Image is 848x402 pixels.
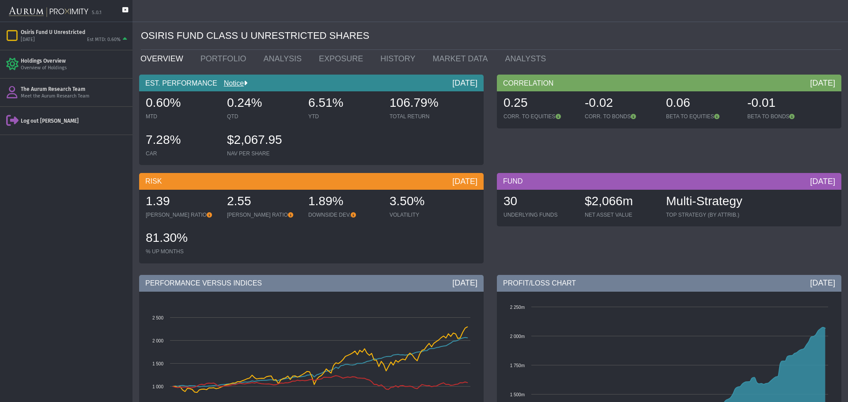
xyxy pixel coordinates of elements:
[21,117,129,124] div: Log out [PERSON_NAME]
[217,79,247,88] div: Notice
[510,305,525,310] text: 2 250m
[194,50,257,68] a: PORTFOLIO
[227,211,299,218] div: [PERSON_NAME] RATIO
[227,150,299,157] div: NAV PER SHARE
[21,57,129,64] div: Holdings Overview
[308,193,381,211] div: 1.89%
[146,131,218,150] div: 7.28%
[666,193,742,211] div: Multi-Strategy
[21,37,35,43] div: [DATE]
[227,96,262,109] span: 0.24%
[666,94,738,113] div: 0.06
[152,316,163,320] text: 2 500
[497,75,841,91] div: CORRELATION
[152,338,163,343] text: 2 000
[510,334,525,339] text: 2 000m
[747,94,820,113] div: -0.01
[666,113,738,120] div: BETA TO EQUITIES
[452,176,477,187] div: [DATE]
[139,173,484,190] div: RISK
[21,65,129,71] div: Overview of Holdings
[227,193,299,211] div: 2.55
[390,211,462,218] div: VOLATILITY
[87,37,121,43] div: Est MTD: 0.60%
[21,86,129,93] div: The Aurum Research Team
[134,50,194,68] a: OVERVIEW
[227,131,299,150] div: $2,067.95
[152,361,163,366] text: 1 500
[308,113,381,120] div: YTD
[139,75,484,91] div: EST. PERFORMANCE
[390,113,462,120] div: TOTAL RETURN
[9,2,88,22] img: Aurum-Proximity%20white.svg
[585,211,657,218] div: NET ASSET VALUE
[257,50,312,68] a: ANALYSIS
[312,50,374,68] a: EXPOSURE
[146,96,181,109] span: 0.60%
[146,193,218,211] div: 1.39
[146,150,218,157] div: CAR
[308,94,381,113] div: 6.51%
[452,78,477,88] div: [DATE]
[227,113,299,120] div: QTD
[139,275,484,292] div: PERFORMANCE VERSUS INDICES
[308,211,381,218] div: DOWNSIDE DEV.
[152,384,163,389] text: 1 000
[503,113,576,120] div: CORR. TO EQUITIES
[21,93,129,100] div: Meet the Aurum Research Team
[497,173,841,190] div: FUND
[21,29,129,36] div: Osiris Fund U Unrestricted
[146,229,218,248] div: 81.30%
[585,193,657,211] div: $2,066m
[503,211,576,218] div: UNDERLYING FUNDS
[503,96,528,109] span: 0.25
[510,392,525,397] text: 1 500m
[141,22,841,50] div: OSIRIS FUND CLASS U UNRESTRICTED SHARES
[390,94,462,113] div: 106.79%
[217,79,244,87] a: Notice
[146,248,218,255] div: % UP MONTHS
[452,278,477,288] div: [DATE]
[374,50,426,68] a: HISTORY
[426,50,499,68] a: MARKET DATA
[499,50,557,68] a: ANALYSTS
[146,113,218,120] div: MTD
[510,363,525,368] text: 1 750m
[92,10,102,16] div: 5.0.1
[585,94,657,113] div: -0.02
[497,275,841,292] div: PROFIT/LOSS CHART
[146,211,218,218] div: [PERSON_NAME] RATIO
[503,193,576,211] div: 30
[810,278,835,288] div: [DATE]
[810,176,835,187] div: [DATE]
[666,211,742,218] div: TOP STRATEGY (BY ATTRIB.)
[390,193,462,211] div: 3.50%
[747,113,820,120] div: BETA TO BONDS
[585,113,657,120] div: CORR. TO BONDS
[810,78,835,88] div: [DATE]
